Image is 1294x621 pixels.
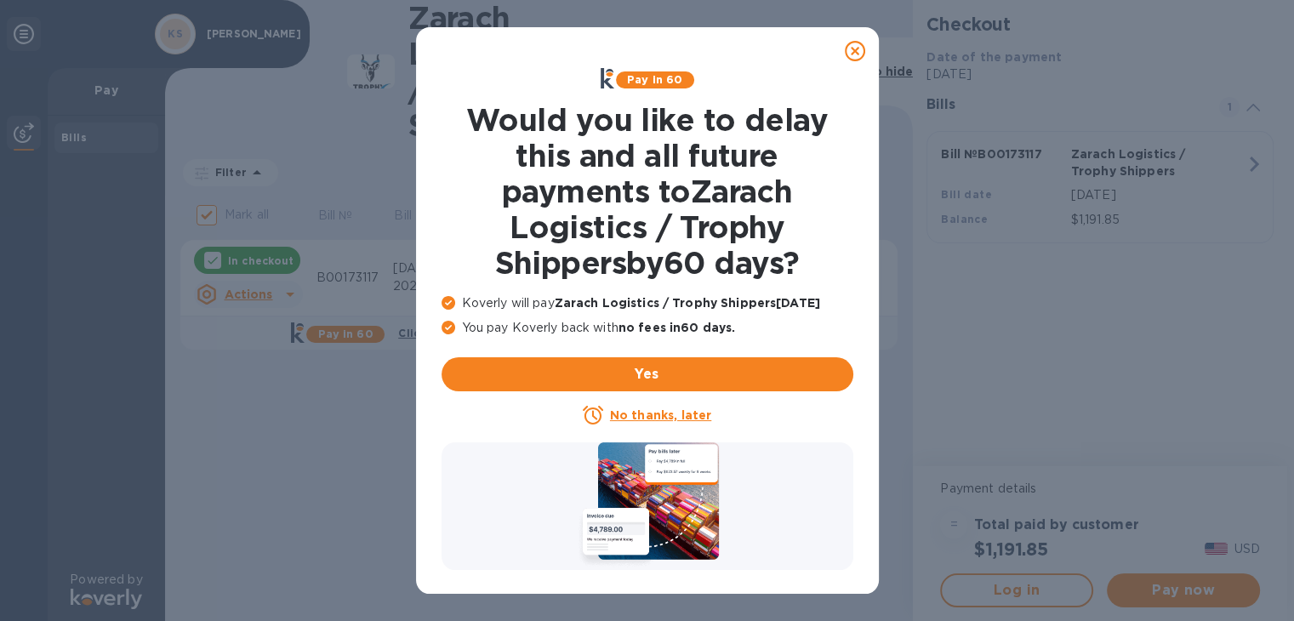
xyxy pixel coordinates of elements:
[627,73,682,86] b: Pay in 60
[455,364,840,385] span: Yes
[555,296,820,310] b: Zarach Logistics / Trophy Shippers [DATE]
[442,102,853,281] h1: Would you like to delay this and all future payments to Zarach Logistics / Trophy Shippers by 60 ...
[618,321,735,334] b: no fees in 60 days .
[442,319,853,337] p: You pay Koverly back with
[442,357,853,391] button: Yes
[442,294,853,312] p: Koverly will pay
[610,408,711,422] u: No thanks, later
